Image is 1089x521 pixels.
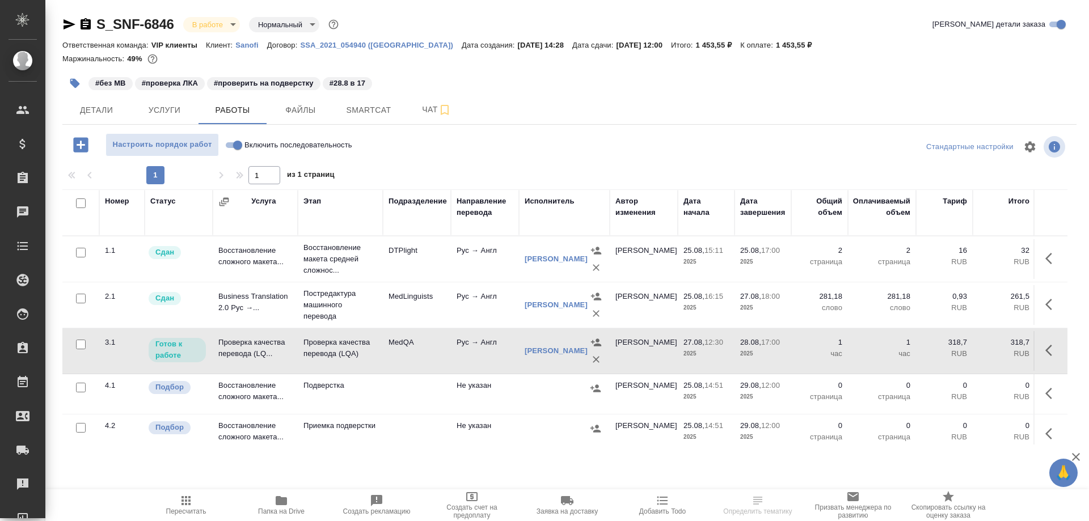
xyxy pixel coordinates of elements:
div: 2.1 [105,291,139,302]
p: 49% [127,54,145,63]
p: страница [797,431,842,443]
button: Скопировать ссылку для ЯМессенджера [62,18,76,31]
p: 2025 [683,302,729,314]
p: 0 [978,380,1029,391]
p: 27.08, [683,338,704,346]
p: 2 [854,245,910,256]
div: 1.1 [105,245,139,256]
button: Здесь прячутся важные кнопки [1039,420,1066,447]
p: Восстановление макета средней сложнос... [303,242,377,276]
p: 2025 [740,302,786,314]
span: Детали [69,103,124,117]
p: К оплате: [740,41,776,49]
p: 2025 [683,431,729,443]
div: Тариф [943,196,967,207]
p: Маржинальность: [62,54,127,63]
p: 0 [922,380,967,391]
p: 18:00 [761,292,780,300]
p: Итого: [671,41,695,49]
button: Здесь прячутся важные кнопки [1039,291,1066,318]
p: 2025 [683,348,729,359]
span: Чат [410,103,464,117]
a: Sanofi [235,40,267,49]
p: 14:51 [704,421,723,430]
p: 0 [854,380,910,391]
p: 28.08, [740,338,761,346]
button: Удалить [588,259,605,276]
p: 0 [922,420,967,431]
a: S_SNF-6846 [96,16,174,32]
div: Направление перевода [457,196,513,218]
div: Можно подбирать исполнителей [147,380,207,395]
p: страница [797,256,842,268]
svg: Подписаться [438,103,451,117]
span: Включить последовательность [244,139,352,151]
p: Подверстка [303,380,377,391]
p: 12:00 [761,421,780,430]
button: Назначить [588,242,605,259]
span: 28.8 в 17 [322,78,373,87]
p: #28.8 в 17 [330,78,365,89]
span: Посмотреть информацию [1044,136,1067,158]
p: 15:11 [704,246,723,255]
p: RUB [978,348,1029,359]
p: 0 [978,420,1029,431]
button: Настроить порядок работ [105,133,219,156]
div: Услуга [251,196,276,207]
p: 281,18 [797,291,842,302]
p: час [854,348,910,359]
p: 1 453,55 ₽ [776,41,821,49]
p: 261,5 [978,291,1029,302]
p: [DATE] 14:28 [517,41,572,49]
div: Дата завершения [740,196,786,218]
button: Добавить тэг [62,71,87,96]
span: Настроить таблицу [1016,133,1044,160]
p: 2025 [740,391,786,403]
td: Не указан [451,414,519,454]
td: MedLinguists [383,285,451,325]
p: страница [854,391,910,403]
p: 32 [978,245,1029,256]
p: Дата сдачи: [572,41,616,49]
p: 17:00 [761,246,780,255]
p: 14:51 [704,381,723,389]
p: Sanofi [235,41,267,49]
button: Назначить [588,288,605,305]
p: RUB [978,302,1029,314]
p: 281,18 [854,291,910,302]
td: MedQA [383,331,451,371]
div: Итого [1008,196,1029,207]
div: 4.1 [105,380,139,391]
button: Назначить [587,420,604,437]
span: без МВ [87,78,134,87]
p: #проверить на подверстку [214,78,314,89]
div: В работе [249,17,319,32]
td: Рус → Англ [451,331,519,371]
p: 1 [854,337,910,348]
div: В работе [183,17,240,32]
p: Дата создания: [462,41,517,49]
button: 🙏 [1049,459,1078,487]
td: [PERSON_NAME] [610,374,678,414]
p: VIP клиенты [151,41,206,49]
button: Здесь прячутся важные кнопки [1039,245,1066,272]
div: split button [923,138,1016,156]
p: Клиент: [206,41,235,49]
p: страница [854,431,910,443]
p: слово [854,302,910,314]
a: [PERSON_NAME] [525,346,588,355]
p: 25.08, [683,381,704,389]
td: Рус → Англ [451,285,519,325]
span: Работы [205,103,260,117]
button: 612.20 RUB; [145,52,160,66]
p: 1 [797,337,842,348]
a: SSA_2021_054940 ([GEOGRAPHIC_DATA]) [300,40,462,49]
p: 27.08, [740,292,761,300]
div: Этап [303,196,321,207]
p: RUB [922,431,967,443]
span: из 1 страниц [287,168,335,184]
div: Дата начала [683,196,729,218]
button: Удалить [588,305,605,322]
div: Статус [150,196,176,207]
p: #проверка ЛКА [142,78,198,89]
